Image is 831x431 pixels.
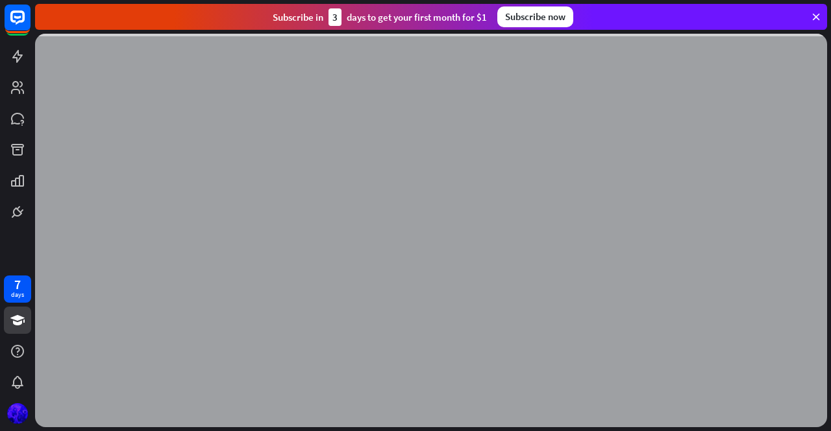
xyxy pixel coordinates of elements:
[4,275,31,303] a: 7 days
[329,8,341,26] div: 3
[273,8,487,26] div: Subscribe in days to get your first month for $1
[497,6,573,27] div: Subscribe now
[14,279,21,290] div: 7
[11,290,24,299] div: days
